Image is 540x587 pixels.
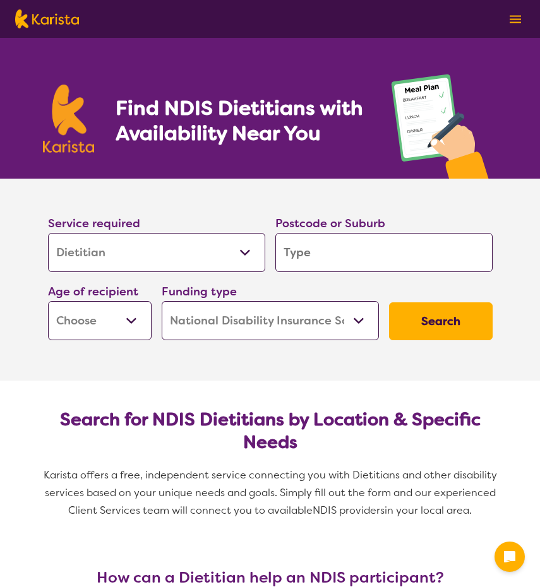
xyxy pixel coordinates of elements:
[275,233,493,272] input: Type
[275,216,385,231] label: Postcode or Suburb
[15,9,79,28] img: Karista logo
[162,284,237,299] label: Funding type
[44,468,500,517] span: Karista offers a free, independent service connecting you with Dietitians and other disability se...
[387,68,498,179] img: dietitian
[389,302,493,340] button: Search
[48,216,140,231] label: Service required
[339,504,385,517] span: providers
[116,95,365,146] h1: Find NDIS Dietitians with Availability Near You
[58,408,483,454] h2: Search for NDIS Dietitians by Location & Specific Needs
[313,504,337,517] span: NDIS
[510,15,521,23] img: menu
[48,284,138,299] label: Age of recipient
[43,569,498,586] h3: How can a Dietitian help an NDIS participant?
[43,85,95,153] img: Karista logo
[385,504,472,517] span: in your local area.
